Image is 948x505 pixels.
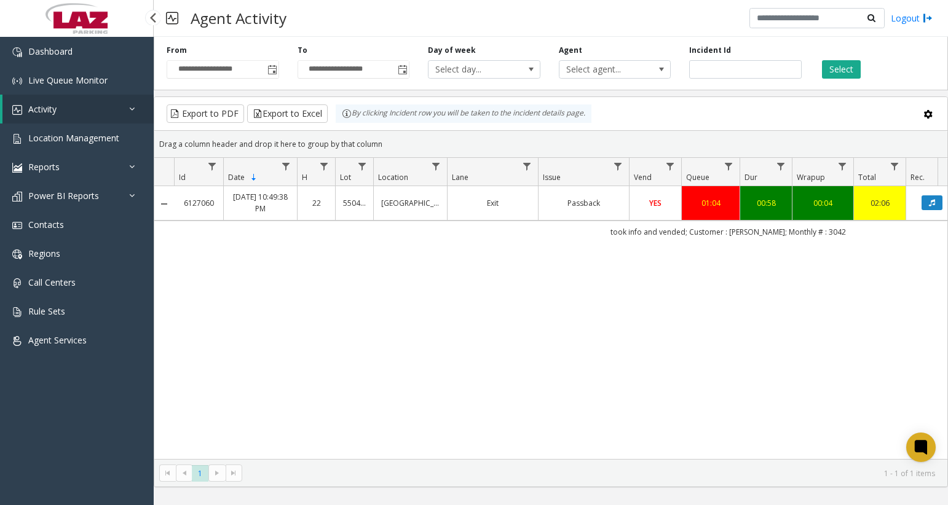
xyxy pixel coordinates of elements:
a: Location Filter Menu [428,158,444,174]
a: [GEOGRAPHIC_DATA] [381,197,440,209]
a: Issue Filter Menu [610,158,626,174]
a: Collapse Details [154,199,174,209]
span: Issue [543,172,561,182]
span: Location [378,172,408,182]
span: Total [858,172,876,182]
span: Date [228,172,245,182]
span: Call Centers [28,276,76,288]
a: [DATE] 10:49:38 PM [231,191,290,214]
a: Lane Filter Menu [519,158,535,174]
button: Export to PDF [167,104,244,123]
span: Lane [452,172,468,182]
a: 00:58 [748,197,784,209]
label: Agent [559,45,582,56]
div: Data table [154,158,947,459]
span: Queue [686,172,709,182]
span: Wrapup [797,172,825,182]
a: Total Filter Menu [887,158,903,174]
span: Lot [340,172,351,182]
a: Activity [2,95,154,123]
span: Contacts [28,219,64,230]
a: 22 [305,197,328,209]
a: Queue Filter Menu [721,158,737,174]
span: Location Management [28,132,119,144]
kendo-pager-info: 1 - 1 of 1 items [250,468,935,479]
span: Dashboard [28,45,73,57]
span: Regions [28,248,60,259]
span: Vend [634,172,652,182]
div: Drag a column header and drop it here to group by that column [154,133,947,155]
label: Incident Id [689,45,731,56]
span: Rule Sets [28,305,65,317]
a: Wrapup Filter Menu [834,158,851,174]
label: To [298,45,307,56]
a: H Filter Menu [316,158,333,174]
span: Power BI Reports [28,190,99,202]
img: 'icon' [12,192,22,202]
span: YES [649,198,662,208]
img: 'icon' [12,221,22,230]
a: 6127060 [181,197,216,209]
a: Vend Filter Menu [662,158,679,174]
img: 'icon' [12,47,22,57]
button: Export to Excel [247,104,328,123]
label: From [167,45,187,56]
img: infoIcon.svg [342,109,352,119]
h3: Agent Activity [184,3,293,33]
img: pageIcon [166,3,178,33]
span: Rec. [910,172,925,182]
img: 'icon' [12,134,22,144]
span: Live Queue Monitor [28,74,108,86]
span: Reports [28,161,60,173]
span: Page 1 [192,465,208,482]
img: logout [923,12,933,25]
span: Select day... [429,61,517,78]
div: By clicking Incident row you will be taken to the incident details page. [336,104,591,123]
a: Id Filter Menu [204,158,221,174]
span: Agent Services [28,334,87,346]
label: Day of week [428,45,476,56]
a: Logout [891,12,933,25]
img: 'icon' [12,336,22,346]
button: Select [822,60,861,79]
a: Lot Filter Menu [354,158,371,174]
a: Dur Filter Menu [773,158,789,174]
span: Select agent... [559,61,648,78]
img: 'icon' [12,76,22,86]
a: 01:04 [689,197,732,209]
a: 550435 [343,197,366,209]
img: 'icon' [12,307,22,317]
span: Dur [745,172,757,182]
span: Id [179,172,186,182]
span: H [302,172,307,182]
a: 00:04 [800,197,846,209]
span: Activity [28,103,57,115]
a: Passback [546,197,622,209]
img: 'icon' [12,105,22,115]
a: YES [637,197,674,209]
span: Toggle popup [265,61,278,78]
img: 'icon' [12,163,22,173]
a: Exit [455,197,531,209]
a: 02:06 [861,197,898,209]
img: 'icon' [12,249,22,259]
a: Date Filter Menu [278,158,294,174]
span: Sortable [249,173,259,182]
span: Toggle popup [395,61,409,78]
img: 'icon' [12,278,22,288]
